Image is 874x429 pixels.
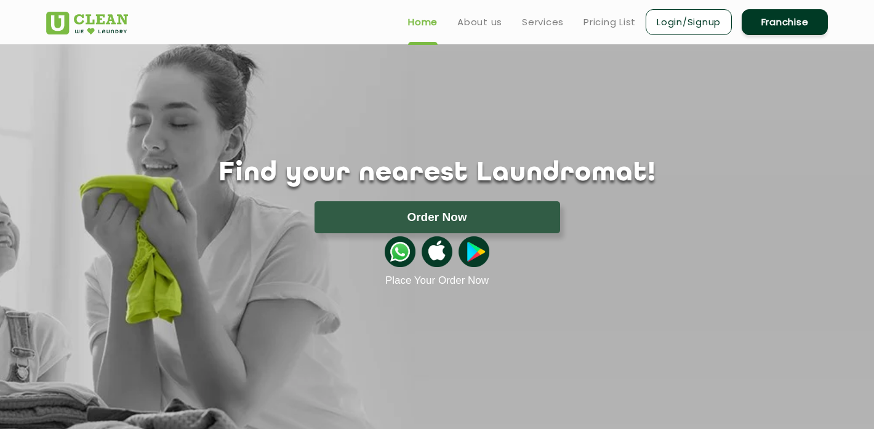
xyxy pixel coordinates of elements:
img: whatsappicon.png [385,236,415,267]
a: Franchise [742,9,828,35]
a: About us [457,15,502,30]
button: Order Now [315,201,560,233]
a: Pricing List [583,15,636,30]
img: playstoreicon.png [459,236,489,267]
h1: Find your nearest Laundromat! [37,158,837,189]
a: Place Your Order Now [385,275,489,287]
img: apple-icon.png [422,236,452,267]
a: Services [522,15,564,30]
a: Login/Signup [646,9,732,35]
img: UClean Laundry and Dry Cleaning [46,12,128,34]
a: Home [408,15,438,30]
